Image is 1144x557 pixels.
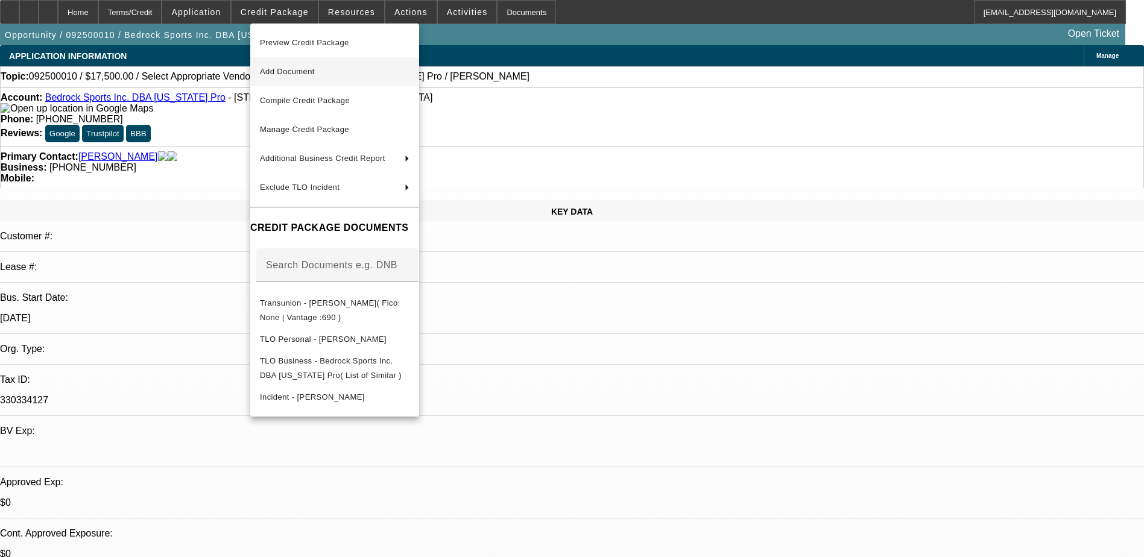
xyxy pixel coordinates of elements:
[260,298,400,322] span: Transunion - [PERSON_NAME]( Fico: None | Vantage :690 )
[250,383,419,412] button: Incident - Karsh, Kim
[260,335,387,344] span: TLO Personal - [PERSON_NAME]
[260,67,315,76] span: Add Document
[250,221,419,235] h4: CREDIT PACKAGE DOCUMENTS
[260,154,385,163] span: Additional Business Credit Report
[250,354,419,383] button: TLO Business - Bedrock Sports Inc. DBA California Pro( List of Similar )
[260,183,340,192] span: Exclude TLO Incident
[260,96,350,105] span: Compile Credit Package
[260,356,402,380] span: TLO Business - Bedrock Sports Inc. DBA [US_STATE] Pro( List of Similar )
[260,125,349,134] span: Manage Credit Package
[260,38,349,47] span: Preview Credit Package
[250,296,419,325] button: Transunion - Karsh, Kim( Fico: None | Vantage :690 )
[266,260,397,270] mat-label: Search Documents e.g. DNB
[260,392,365,401] span: Incident - [PERSON_NAME]
[250,325,419,354] button: TLO Personal - Karsh, Kim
